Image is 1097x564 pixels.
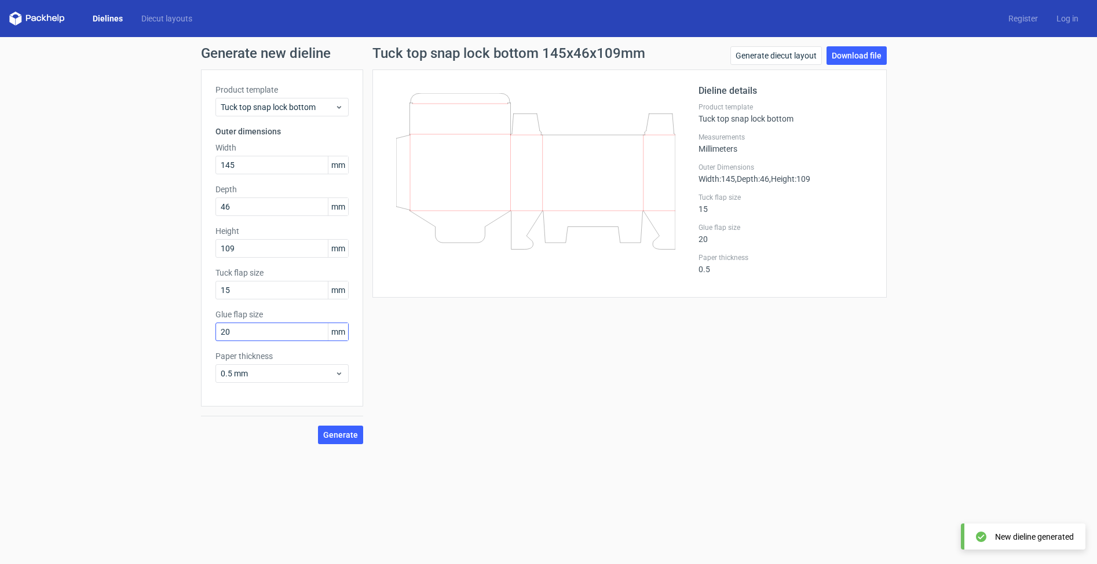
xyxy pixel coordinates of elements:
[699,133,872,142] label: Measurements
[699,102,872,112] label: Product template
[699,102,872,123] div: Tuck top snap lock bottom
[215,126,349,137] h3: Outer dimensions
[735,174,769,184] span: , Depth : 46
[699,223,872,232] label: Glue flap size
[132,13,202,24] a: Diecut layouts
[328,240,348,257] span: mm
[215,350,349,362] label: Paper thickness
[221,368,335,379] span: 0.5 mm
[699,193,872,214] div: 15
[215,309,349,320] label: Glue flap size
[201,46,896,60] h1: Generate new dieline
[827,46,887,65] a: Download file
[215,184,349,195] label: Depth
[699,253,872,274] div: 0.5
[999,13,1047,24] a: Register
[318,426,363,444] button: Generate
[730,46,822,65] a: Generate diecut layout
[328,281,348,299] span: mm
[699,223,872,244] div: 20
[83,13,132,24] a: Dielines
[1047,13,1088,24] a: Log in
[215,225,349,237] label: Height
[995,531,1074,543] div: New dieline generated
[328,323,348,340] span: mm
[215,267,349,279] label: Tuck flap size
[699,133,872,153] div: Millimeters
[328,198,348,215] span: mm
[215,84,349,96] label: Product template
[699,193,872,202] label: Tuck flap size
[328,156,348,174] span: mm
[699,253,872,262] label: Paper thickness
[699,174,735,184] span: Width : 145
[769,174,810,184] span: , Height : 109
[221,101,335,113] span: Tuck top snap lock bottom
[699,84,872,98] h2: Dieline details
[372,46,645,60] h1: Tuck top snap lock bottom 145x46x109mm
[215,142,349,153] label: Width
[699,163,872,172] label: Outer Dimensions
[323,431,358,439] span: Generate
